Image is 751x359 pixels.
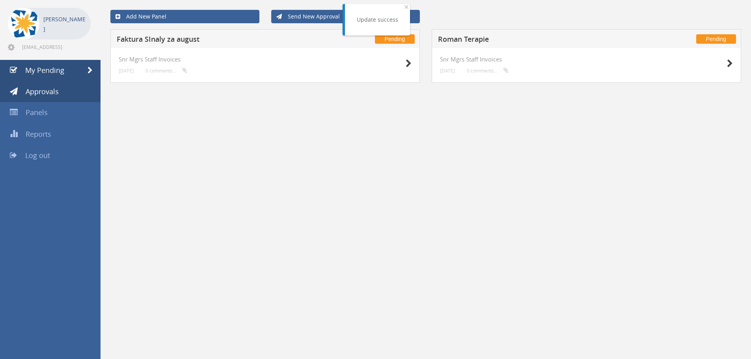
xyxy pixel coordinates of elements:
h4: Snr Mgrs Staff Invoices [440,56,733,63]
span: Panels [26,108,48,117]
span: [EMAIL_ADDRESS][DOMAIN_NAME] [22,44,89,50]
a: Add New Panel [110,10,259,23]
h5: Faktura SInaly za august [117,35,324,45]
a: Send New Approval [271,10,420,23]
small: 0 comments... [467,68,509,74]
span: Pending [375,34,415,44]
span: Log out [25,151,50,160]
span: × [404,1,409,12]
div: Update success [357,16,398,24]
small: [DATE] [119,68,134,74]
small: [DATE] [440,68,455,74]
p: [PERSON_NAME] [43,14,87,34]
span: My Pending [25,65,64,75]
h4: Snr Mgrs Staff Invoices [119,56,412,63]
span: Reports [26,129,51,139]
small: 0 comments... [145,68,187,74]
span: Pending [696,34,736,44]
h5: Roman Terapie [438,35,646,45]
span: Approvals [26,87,59,96]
